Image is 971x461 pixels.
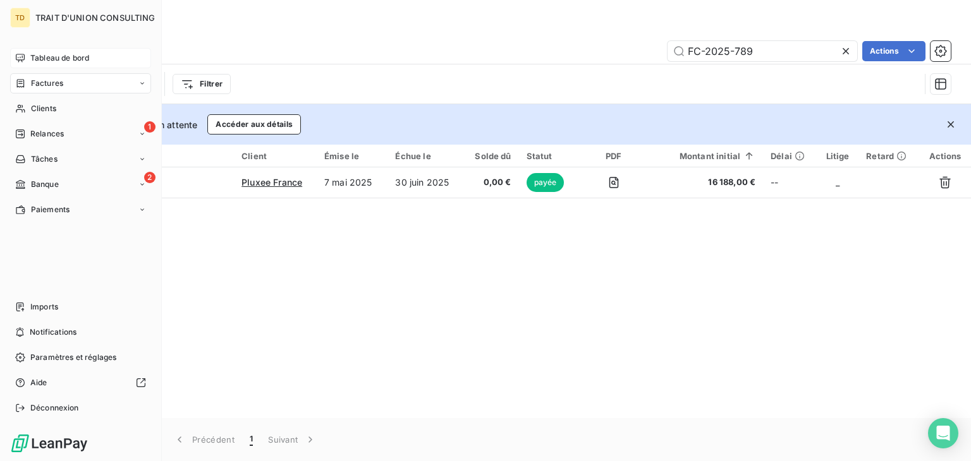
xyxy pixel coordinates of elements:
img: Logo LeanPay [10,433,89,453]
div: PDF [587,151,639,161]
div: Montant initial [655,151,755,161]
div: Délai [771,151,809,161]
span: Déconnexion [30,402,79,414]
div: Litige [824,151,851,161]
span: Clients [31,103,56,114]
span: 2 [144,172,156,183]
div: Solde dû [470,151,511,161]
input: Rechercher [668,41,857,61]
button: Filtrer [173,74,231,94]
div: Retard [866,151,912,161]
span: Banque [31,179,59,190]
div: Échue le [395,151,455,161]
div: Statut [527,151,573,161]
span: TRAIT D'UNION CONSULTING [35,13,156,23]
span: Imports [30,301,58,313]
div: TD [10,8,30,28]
span: Aide [30,377,47,388]
span: payée [527,173,565,192]
span: Factures [31,78,63,89]
span: _ [836,177,840,188]
div: Client [241,151,309,161]
td: 7 mai 2025 [317,167,388,198]
td: 30 juin 2025 [388,167,463,198]
span: 0,00 € [470,176,511,189]
div: Émise le [324,151,381,161]
button: Précédent [166,426,242,453]
span: Relances [30,128,64,140]
div: Actions [927,151,963,161]
span: 1 [144,121,156,133]
span: Tableau de bord [30,52,89,64]
button: Accéder aux détails [207,114,301,135]
span: 16 188,00 € [655,176,755,189]
span: Pluxee France [241,177,302,188]
button: 1 [242,426,260,453]
button: Actions [862,41,925,61]
span: Notifications [30,326,76,338]
div: Open Intercom Messenger [928,418,958,448]
span: Paiements [31,204,70,215]
span: 1 [250,433,253,446]
span: Tâches [31,153,58,165]
td: -- [763,167,817,198]
a: Aide [10,373,151,393]
button: Suivant [260,426,324,453]
span: Paramètres et réglages [30,352,116,363]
